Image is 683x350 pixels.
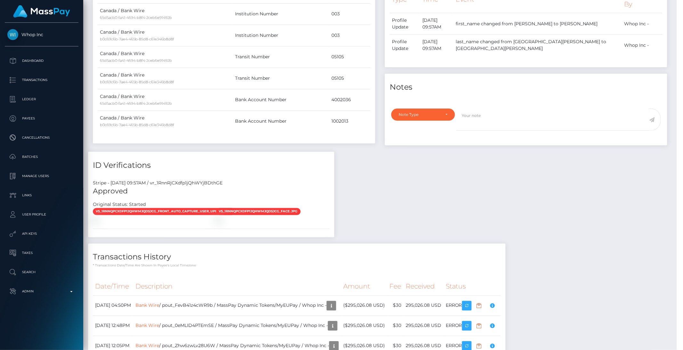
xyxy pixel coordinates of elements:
img: MassPay Logo [13,5,70,18]
p: Ledger [7,94,76,104]
p: Transactions [7,75,76,85]
p: Admin [7,287,76,296]
p: Batches [7,152,76,162]
p: User Profile [7,210,76,219]
p: Dashboard [7,56,76,66]
p: Cancellations [7,133,76,142]
p: Search [7,267,76,277]
p: Manage Users [7,171,76,181]
p: API Keys [7,229,76,239]
span: Whop Inc [5,32,78,37]
img: Whop Inc [7,29,18,40]
p: Links [7,191,76,200]
p: Taxes [7,248,76,258]
p: Payees [7,114,76,123]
